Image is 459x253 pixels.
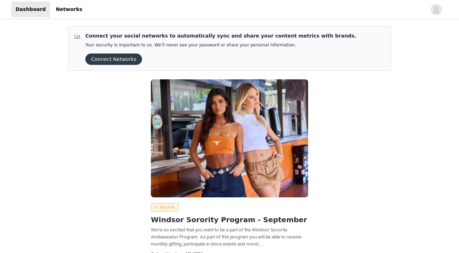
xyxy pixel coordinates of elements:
[11,1,50,17] a: Dashboard
[85,32,356,40] p: Connect your social networks to automatically sync and share your content metrics with brands.
[85,54,142,65] button: Connect Networks
[151,214,308,225] h2: Windsor Sorority Program - September
[151,203,178,212] span: In Review
[151,227,301,247] span: We're so excited that you want to be a part of the Windsor Sorority Ambassador Program. As part o...
[151,79,308,197] img: Windsor
[51,1,86,17] a: Networks
[433,4,440,15] div: avatar
[85,43,356,48] p: Your security is important to us. We’ll never see your password or share your personal information.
